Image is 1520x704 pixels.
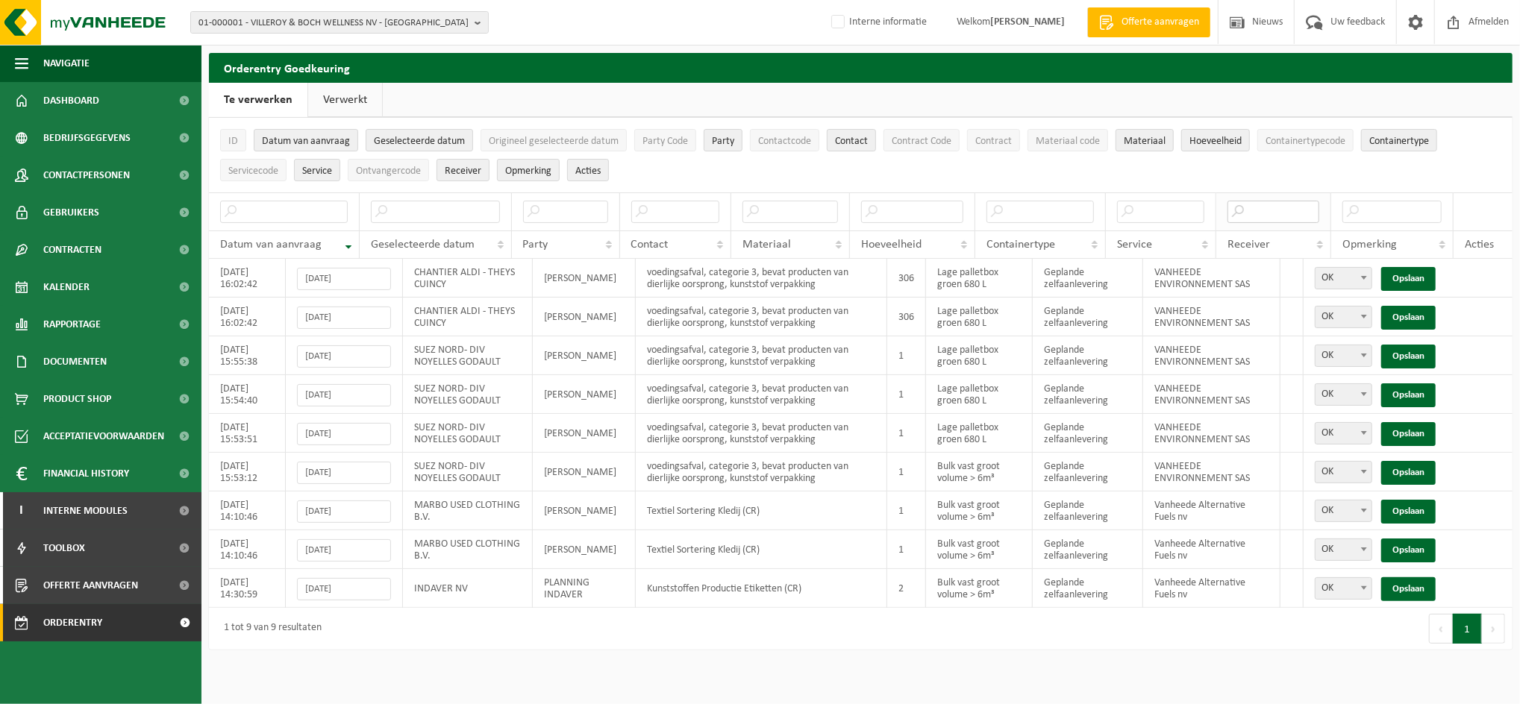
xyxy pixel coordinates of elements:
td: Textiel Sortering Kledij (CR) [636,491,887,530]
button: ServiceService: Activate to sort [294,159,340,181]
td: Vanheede Alternative Fuels nv [1143,569,1280,608]
td: MARBO USED CLOTHING B.V. [403,530,533,569]
td: [PERSON_NAME] [533,336,636,375]
span: Opmerking [1342,239,1397,251]
td: 306 [887,259,926,298]
td: VANHEEDE ENVIRONNEMENT SAS [1143,414,1280,453]
button: 01-000001 - VILLEROY & BOCH WELLNESS NV - [GEOGRAPHIC_DATA] [190,11,489,34]
span: Contactpersonen [43,157,130,194]
div: 1 tot 9 van 9 resultaten [216,615,322,642]
button: IDID: Activate to sort [220,129,246,151]
td: [PERSON_NAME] [533,298,636,336]
span: Containertype [986,239,1055,251]
span: Contact [835,136,868,147]
td: Geplande zelfaanlevering [1033,259,1143,298]
td: SUEZ NORD- DIV NOYELLES GODAULT [403,414,533,453]
td: CHANTIER ALDI - THEYS CUINCY [403,298,533,336]
td: VANHEEDE ENVIRONNEMENT SAS [1143,453,1280,491]
td: [DATE] 15:53:51 [209,414,286,453]
span: OK [1316,384,1372,405]
td: [DATE] 16:02:42 [209,298,286,336]
td: SUEZ NORD- DIV NOYELLES GODAULT [403,375,533,414]
td: Geplande zelfaanlevering [1033,569,1143,608]
span: Service [302,166,332,177]
td: VANHEEDE ENVIRONNEMENT SAS [1143,336,1280,375]
td: 2 [887,569,926,608]
span: Hoeveelheid [861,239,922,251]
span: OK [1315,306,1372,328]
h2: Orderentry Goedkeuring [209,53,1513,82]
td: [PERSON_NAME] [533,259,636,298]
td: Geplande zelfaanlevering [1033,298,1143,336]
button: Contract CodeContract Code: Activate to sort [883,129,960,151]
td: 1 [887,414,926,453]
span: OK [1315,577,1372,600]
span: Origineel geselecteerde datum [489,136,619,147]
button: Materiaal codeMateriaal code: Activate to sort [1028,129,1108,151]
span: OK [1316,345,1372,366]
td: Geplande zelfaanlevering [1033,414,1143,453]
td: INDAVER NV [403,569,533,608]
button: Party CodeParty Code: Activate to sort [634,129,696,151]
td: Lage palletbox groen 680 L [926,375,1033,414]
td: 1 [887,530,926,569]
td: voedingsafval, categorie 3, bevat producten van dierlijke oorsprong, kunststof verpakking [636,414,887,453]
button: ContainertypeContainertype: Activate to sort [1361,129,1437,151]
span: Datum van aanvraag [220,239,322,251]
td: Vanheede Alternative Fuels nv [1143,530,1280,569]
button: ServicecodeServicecode: Activate to sort [220,159,287,181]
span: Contract Code [892,136,951,147]
span: Bedrijfsgegevens [43,119,131,157]
td: voedingsafval, categorie 3, bevat producten van dierlijke oorsprong, kunststof verpakking [636,336,887,375]
td: SUEZ NORD- DIV NOYELLES GODAULT [403,336,533,375]
td: [PERSON_NAME] [533,375,636,414]
span: Party [712,136,734,147]
td: [DATE] 16:02:42 [209,259,286,298]
td: [PERSON_NAME] [533,453,636,491]
td: Textiel Sortering Kledij (CR) [636,530,887,569]
a: Opslaan [1381,267,1436,291]
span: Party [523,239,548,251]
span: OK [1315,538,1372,561]
span: Contracten [43,231,101,268]
button: Next [1482,614,1505,644]
span: Opmerking [505,166,551,177]
a: Opslaan [1381,500,1436,524]
td: CHANTIER ALDI - THEYS CUINCY [403,259,533,298]
button: Previous [1429,614,1453,644]
button: ReceiverReceiver: Activate to sort [437,159,490,181]
span: OK [1316,462,1372,483]
a: Opslaan [1381,577,1436,601]
td: Vanheede Alternative Fuels nv [1143,491,1280,530]
a: Opslaan [1381,306,1436,330]
span: OK [1315,461,1372,483]
span: ID [228,136,238,147]
span: Containertypecode [1266,136,1345,147]
td: 1 [887,491,926,530]
span: Contact [631,239,669,251]
span: Offerte aanvragen [1118,15,1203,30]
td: VANHEEDE ENVIRONNEMENT SAS [1143,375,1280,414]
td: SUEZ NORD- DIV NOYELLES GODAULT [403,453,533,491]
a: Opslaan [1381,538,1436,562]
span: OK [1316,423,1372,444]
td: [DATE] 14:10:46 [209,491,286,530]
span: Gebruikers [43,194,99,231]
td: Geplande zelfaanlevering [1033,453,1143,491]
span: Rapportage [43,306,101,343]
td: Bulk vast groot volume > 6m³ [926,491,1033,530]
td: Lage palletbox groen 680 L [926,259,1033,298]
button: PartyParty: Activate to sort [704,129,742,151]
a: Opslaan [1381,461,1436,485]
span: Datum van aanvraag [262,136,350,147]
span: Acties [1465,239,1494,251]
span: OK [1316,500,1372,521]
td: [PERSON_NAME] [533,491,636,530]
span: OK [1315,383,1372,406]
strong: [PERSON_NAME] [990,16,1065,28]
span: Financial History [43,455,129,492]
td: [DATE] 15:54:40 [209,375,286,414]
span: Dashboard [43,82,99,119]
a: Verwerkt [308,83,382,117]
span: Containertype [1369,136,1429,147]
